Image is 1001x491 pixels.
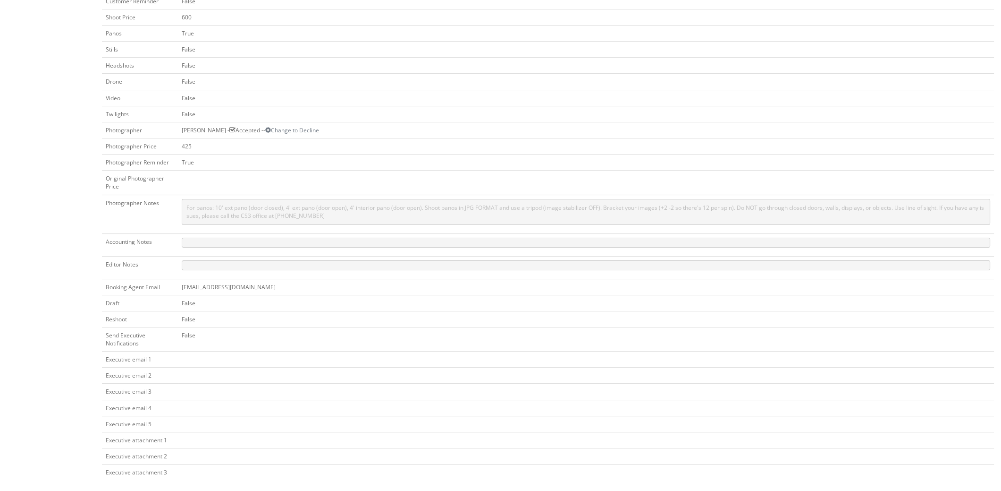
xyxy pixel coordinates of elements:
[102,195,178,233] td: Photographer Notes
[178,25,994,41] td: True
[102,155,178,171] td: Photographer Reminder
[265,126,319,134] a: Change to Decline
[178,58,994,74] td: False
[102,42,178,58] td: Stills
[102,9,178,25] td: Shoot Price
[102,368,178,384] td: Executive email 2
[102,279,178,295] td: Booking Agent Email
[102,74,178,90] td: Drone
[178,279,994,295] td: [EMAIL_ADDRESS][DOMAIN_NAME]
[102,352,178,368] td: Executive email 1
[178,9,994,25] td: 600
[178,42,994,58] td: False
[102,233,178,256] td: Accounting Notes
[102,311,178,327] td: Reshoot
[102,416,178,432] td: Executive email 5
[178,90,994,106] td: False
[182,199,990,225] pre: For panos: 10' ext pano (door closed), 4' ext pano (door open), 4' interior pano (door open). Sho...
[178,295,994,311] td: False
[102,171,178,195] td: Original Photographer Price
[102,106,178,122] td: Twilights
[102,432,178,448] td: Executive attachment 1
[102,138,178,154] td: Photographer Price
[178,155,994,171] td: True
[102,295,178,311] td: Draft
[102,384,178,400] td: Executive email 3
[102,256,178,279] td: Editor Notes
[102,400,178,416] td: Executive email 4
[178,138,994,154] td: 425
[102,90,178,106] td: Video
[178,122,994,138] td: [PERSON_NAME] - Accepted --
[102,122,178,138] td: Photographer
[178,74,994,90] td: False
[102,58,178,74] td: Headshots
[102,327,178,351] td: Send Executive Notifications
[102,448,178,465] td: Executive attachment 2
[178,327,994,351] td: False
[178,311,994,327] td: False
[102,25,178,41] td: Panos
[178,106,994,122] td: False
[102,465,178,481] td: Executive attachment 3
